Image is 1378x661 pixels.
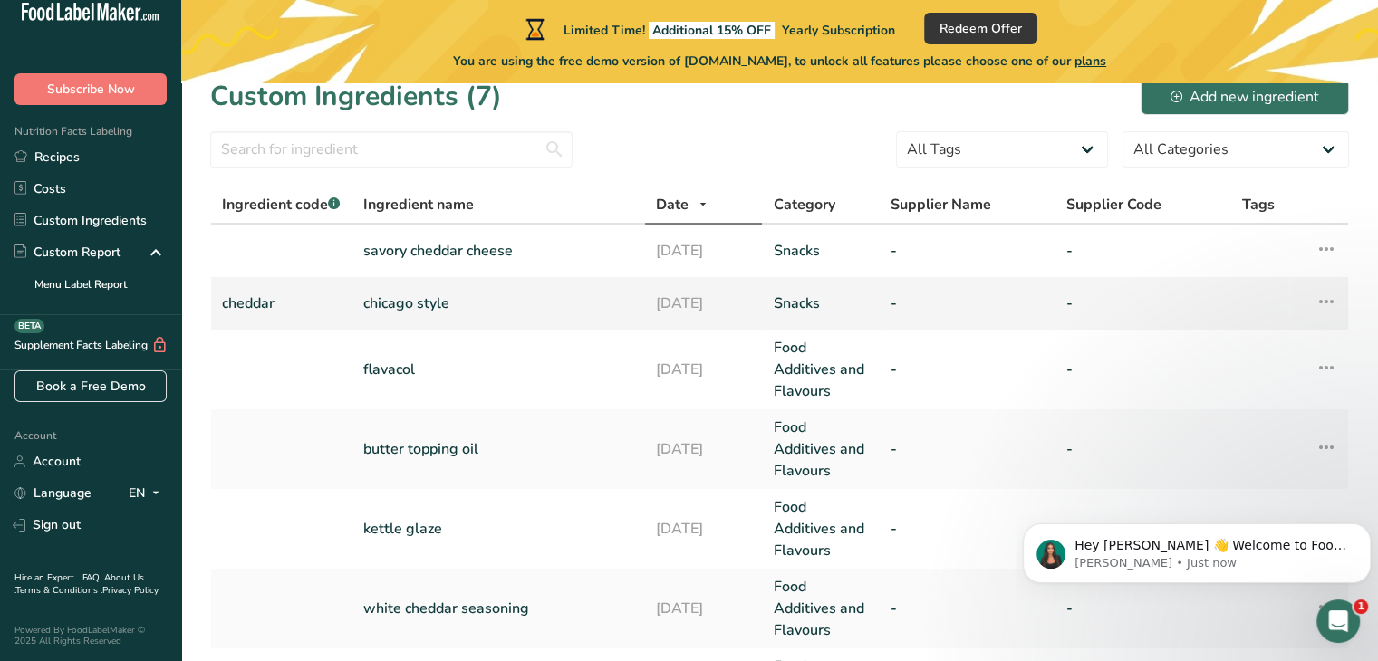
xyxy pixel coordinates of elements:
a: - [891,359,1045,380]
span: Category [773,194,834,216]
a: [DATE] [656,438,751,460]
span: Redeem Offer [940,19,1022,38]
a: - [1066,359,1220,380]
div: Powered By FoodLabelMaker © 2025 All Rights Reserved [14,625,167,647]
a: About Us . [14,571,144,597]
span: Supplier Name [891,194,991,216]
span: Ingredient code [222,195,340,215]
span: Ingredient name [363,194,474,216]
a: flavacol [363,359,634,380]
span: You are using the free demo version of [DOMAIN_NAME], to unlock all features please choose one of... [453,52,1106,71]
a: - [891,598,1045,619]
a: Language [14,477,92,509]
div: BETA [14,319,44,333]
a: Snacks [773,292,868,314]
a: FAQ . [82,571,104,584]
div: Limited Time! [522,18,895,40]
a: Privacy Policy [102,584,159,597]
a: Terms & Conditions . [15,584,102,597]
a: butter topping oil [363,438,634,460]
a: cheddar [222,292,342,314]
a: Hire an Expert . [14,571,79,584]
a: Snacks [773,240,868,262]
a: [DATE] [656,598,751,619]
div: EN [129,483,167,504]
a: - [891,240,1045,262]
span: Additional 15% OFF [649,22,775,39]
a: Food Additives and Flavours [773,417,868,482]
a: kettle glaze [363,518,634,540]
a: - [891,518,1045,540]
a: savory cheddar cheese [363,240,634,262]
span: Date [656,194,689,216]
a: Book a Free Demo [14,370,167,402]
iframe: Intercom live chat [1316,599,1360,643]
input: Search for ingredient [210,131,573,168]
a: Food Additives and Flavours [773,576,868,641]
a: - [1066,292,1220,314]
span: Tags [1242,194,1275,216]
a: - [891,438,1045,460]
a: [DATE] [656,359,751,380]
span: 1 [1354,599,1368,614]
a: [DATE] [656,518,751,540]
h1: Custom Ingredients (7) [210,76,502,117]
span: Subscribe Now [47,80,135,99]
a: - [1066,240,1220,262]
button: Add new ingredient [1141,79,1349,115]
a: - [891,292,1045,314]
span: Supplier Code [1066,194,1161,216]
a: Food Additives and Flavours [773,496,868,561]
button: Subscribe Now [14,73,167,105]
div: Add new ingredient [1171,86,1319,108]
span: Yearly Subscription [782,22,895,39]
a: chicago style [363,292,634,314]
iframe: Intercom notifications message [1016,485,1378,612]
button: Redeem Offer [924,13,1037,44]
a: - [1066,438,1220,460]
a: white cheddar seasoning [363,598,634,619]
div: Custom Report [14,243,120,262]
a: [DATE] [656,292,751,314]
a: [DATE] [656,240,751,262]
span: plans [1074,53,1106,70]
a: Food Additives and Flavours [773,337,868,402]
